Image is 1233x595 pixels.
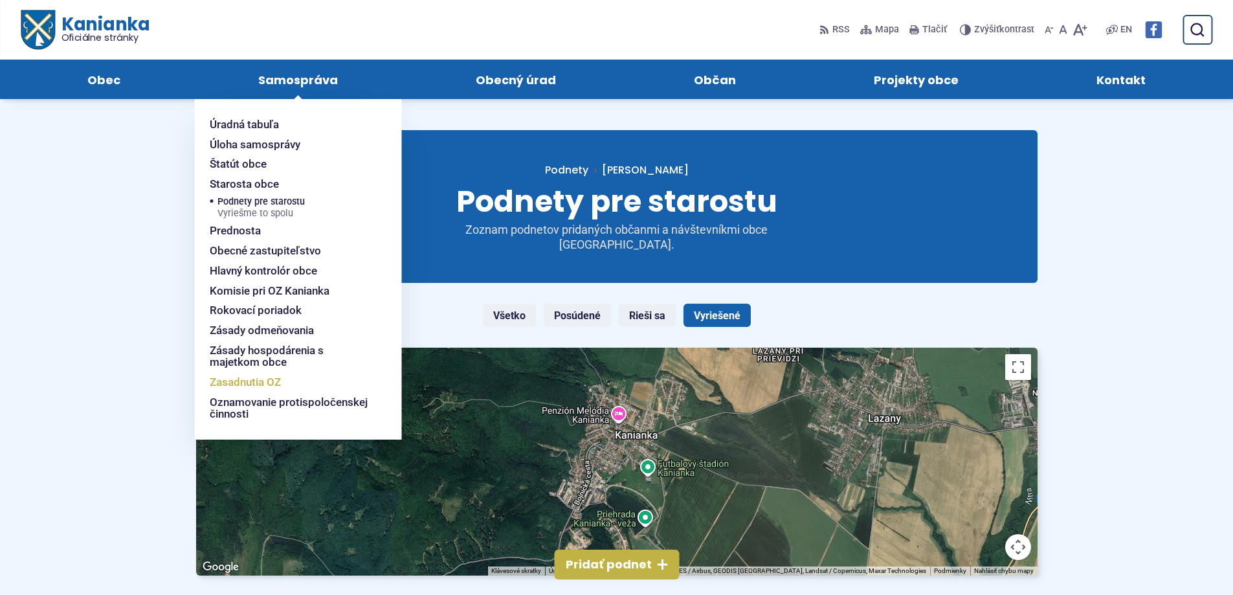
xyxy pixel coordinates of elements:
img: Prejsť na Facebook stránku [1145,21,1162,38]
p: Zoznam podnetov pridaných občanmi a návštevníkmi obce [GEOGRAPHIC_DATA]. [461,223,772,252]
span: RSS [832,22,850,38]
span: Údaje máp ©2025 Obrázky ©2025 Airbus, CNES / Airbus, GEODIS [GEOGRAPHIC_DATA], Landsat / Copernic... [549,567,926,574]
span: EN [1120,22,1132,38]
span: Rokovací poriadok [210,300,302,320]
span: Prednosta [210,221,261,241]
span: Obecný úrad [476,60,556,99]
span: Kanianka [54,16,149,43]
a: Rokovací poriadok [210,300,370,320]
button: Prepnúť zobrazenie na celú obrazovku [1005,354,1031,380]
a: Kontakt [1041,60,1202,99]
span: Hlavný kontrolór obce [210,261,317,281]
a: Obecné zastupiteľstvo [210,241,370,261]
a: Mapa [858,16,902,43]
span: Obecné zastupiteľstvo [210,241,321,261]
button: Zmenšiť veľkosť písma [1042,16,1056,43]
a: Logo Kanianka, prejsť na domovskú stránku. [21,10,150,50]
a: Otvoriť túto oblasť v Mapách Google (otvorí nové okno) [199,559,242,576]
a: Podnety pre starostuVyriešme to spolu [217,194,370,221]
a: Samospráva [202,60,394,99]
a: Oznamovanie protispoločenskej činnosti [210,392,370,424]
span: Mapa [875,22,899,38]
a: Vyriešené [683,304,751,327]
span: Starosta obce [210,174,279,194]
a: Zásady hospodárenia s majetkom obce [210,341,370,372]
span: Úloha samosprávy [210,135,300,155]
img: Google [199,559,242,576]
button: Zväčšiť veľkosť písma [1070,16,1090,43]
a: RSS [819,16,852,43]
span: Obec [87,60,120,99]
span: Občan [694,60,736,99]
span: Tlačiť [922,25,947,36]
a: Komisie pri OZ Kanianka [210,281,370,301]
button: Klávesové skratky [491,567,541,576]
span: Štatút obce [210,154,267,174]
img: Prejsť na domovskú stránku [21,10,54,50]
a: Úloha samosprávy [210,135,370,155]
span: Oficiálne stránky [61,33,150,42]
a: Zasadnutia OZ [210,372,370,392]
span: Zasadnutia OZ [210,372,281,392]
a: Projekty obce [818,60,1015,99]
span: Vyriešme to spolu [217,208,305,219]
a: Podmienky (otvorí sa na novej karte) [934,567,966,574]
a: Prednosta [210,221,370,241]
a: Posúdené [544,304,611,327]
a: Hlavný kontrolór obce [210,261,370,281]
span: Samospráva [258,60,338,99]
span: Kontakt [1096,60,1146,99]
span: Pridať podnet [566,557,652,572]
a: Rieši sa [619,304,676,327]
a: Podnety [545,163,588,177]
button: Zvýšiťkontrast [960,16,1037,43]
a: [PERSON_NAME] [588,163,689,177]
span: kontrast [974,25,1034,36]
span: Podnety pre starostu [456,181,777,222]
a: Nahlásiť chybu mapy [974,567,1034,574]
div: Mapa podnetov [196,348,1038,576]
a: Štatút obce [210,154,370,174]
a: EN [1118,22,1135,38]
span: Zvýšiť [974,24,999,35]
span: [PERSON_NAME] [602,163,689,177]
a: Občan [638,60,792,99]
button: Tlačiť [907,16,950,43]
a: Obecný úrad [419,60,612,99]
button: Pridať podnet [554,550,679,579]
a: Starosta obce [210,174,370,194]
span: Projekty obce [874,60,959,99]
span: Podnety pre starostu [217,194,305,221]
span: Zásady odmeňovania [210,320,314,341]
button: Ovládať kameru na mape [1005,534,1031,560]
a: Zásady odmeňovania [210,320,370,341]
span: Komisie pri OZ Kanianka [210,281,329,301]
a: Úradná tabuľa [210,115,370,135]
span: Úradná tabuľa [210,115,279,135]
a: Obec [31,60,176,99]
button: Nastaviť pôvodnú veľkosť písma [1056,16,1070,43]
a: Všetko [483,304,536,327]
